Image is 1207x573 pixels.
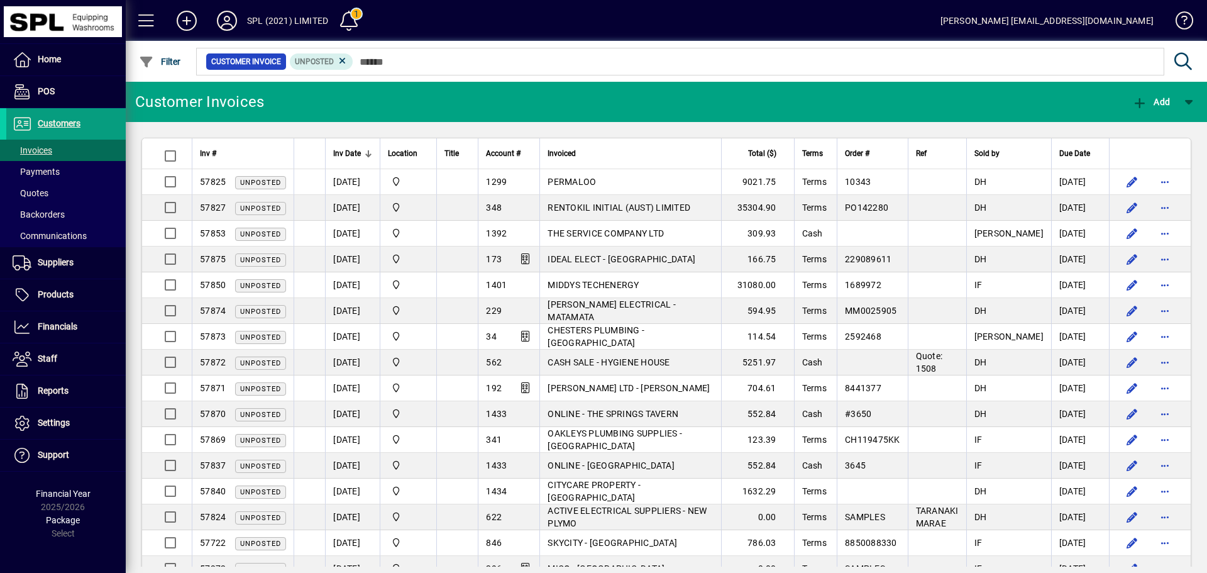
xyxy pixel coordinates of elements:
[1122,223,1142,243] button: Edit
[240,179,281,187] span: Unposted
[486,512,502,522] span: 622
[36,489,91,499] span: Financial Year
[1122,507,1142,527] button: Edit
[325,298,380,324] td: [DATE]
[916,351,943,374] span: Quote: 1508
[802,254,827,264] span: Terms
[845,306,896,316] span: MM0025905
[38,54,61,64] span: Home
[974,331,1044,342] span: [PERSON_NAME]
[1155,378,1175,398] button: More options
[1122,404,1142,424] button: Edit
[200,177,226,187] span: 57825
[200,228,226,238] span: 57853
[6,44,126,75] a: Home
[200,147,286,160] div: Inv #
[1122,172,1142,192] button: Edit
[240,411,281,419] span: Unposted
[1122,378,1142,398] button: Edit
[1122,481,1142,501] button: Edit
[548,203,690,213] span: RENTOKIL INITIAL (AUST) LIMITED
[6,311,126,343] a: Financials
[333,147,361,160] span: Inv Date
[548,383,710,393] span: [PERSON_NAME] LTD - [PERSON_NAME]
[729,147,788,160] div: Total ($)
[1155,197,1175,218] button: More options
[845,254,891,264] span: 229089611
[845,512,885,522] span: SAMPLES
[200,383,226,393] span: 57871
[38,321,77,331] span: Financials
[1155,507,1175,527] button: More options
[207,9,247,32] button: Profile
[721,324,794,350] td: 114.54
[444,147,459,160] span: Title
[1122,326,1142,347] button: Edit
[974,357,987,367] span: DH
[13,231,87,241] span: Communications
[802,228,823,238] span: Cash
[247,11,328,31] div: SPL (2021) LIMITED
[974,383,987,393] span: DH
[1132,97,1170,107] span: Add
[916,147,927,160] span: Ref
[486,409,507,419] span: 1433
[325,530,380,556] td: [DATE]
[802,383,827,393] span: Terms
[721,479,794,504] td: 1632.29
[200,409,226,419] span: 57870
[38,118,80,128] span: Customers
[1051,504,1109,530] td: [DATE]
[486,147,532,160] div: Account #
[974,512,987,522] span: DH
[721,530,794,556] td: 786.03
[486,203,502,213] span: 348
[940,11,1154,31] div: [PERSON_NAME] [EMAIL_ADDRESS][DOMAIN_NAME]
[802,177,827,187] span: Terms
[1155,352,1175,372] button: More options
[1051,272,1109,298] td: [DATE]
[486,460,507,470] span: 1433
[1122,197,1142,218] button: Edit
[802,512,827,522] span: Terms
[325,350,380,376] td: [DATE]
[1051,479,1109,504] td: [DATE]
[200,203,226,213] span: 57827
[802,203,827,213] span: Terms
[548,147,576,160] span: Invoiced
[845,383,881,393] span: 8441377
[1166,3,1191,43] a: Knowledge Base
[845,331,881,342] span: 2592468
[1129,91,1173,113] button: Add
[240,488,281,496] span: Unposted
[200,254,226,264] span: 57875
[1051,401,1109,427] td: [DATE]
[548,460,675,470] span: ONLINE - [GEOGRAPHIC_DATA]
[240,540,281,548] span: Unposted
[388,147,429,160] div: Location
[1155,481,1175,501] button: More options
[6,140,126,161] a: Invoices
[486,254,502,264] span: 173
[802,147,823,160] span: Terms
[974,538,983,548] span: IF
[802,409,823,419] span: Cash
[974,409,987,419] span: DH
[548,280,639,290] span: MIDDYS TECHENERGY
[845,280,881,290] span: 1689972
[1122,301,1142,321] button: Edit
[1155,301,1175,321] button: More options
[802,331,827,342] span: Terms
[974,486,987,496] span: DH
[388,175,429,189] span: SPL (2021) Limited
[721,376,794,401] td: 704.61
[325,195,380,221] td: [DATE]
[388,147,417,160] span: Location
[721,350,794,376] td: 5251.97
[240,437,281,445] span: Unposted
[845,177,871,187] span: 10343
[388,355,429,369] span: SPL (2021) Limited
[38,289,74,299] span: Products
[388,278,429,292] span: SPL (2021) Limited
[388,381,429,395] span: SPL (2021) Limited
